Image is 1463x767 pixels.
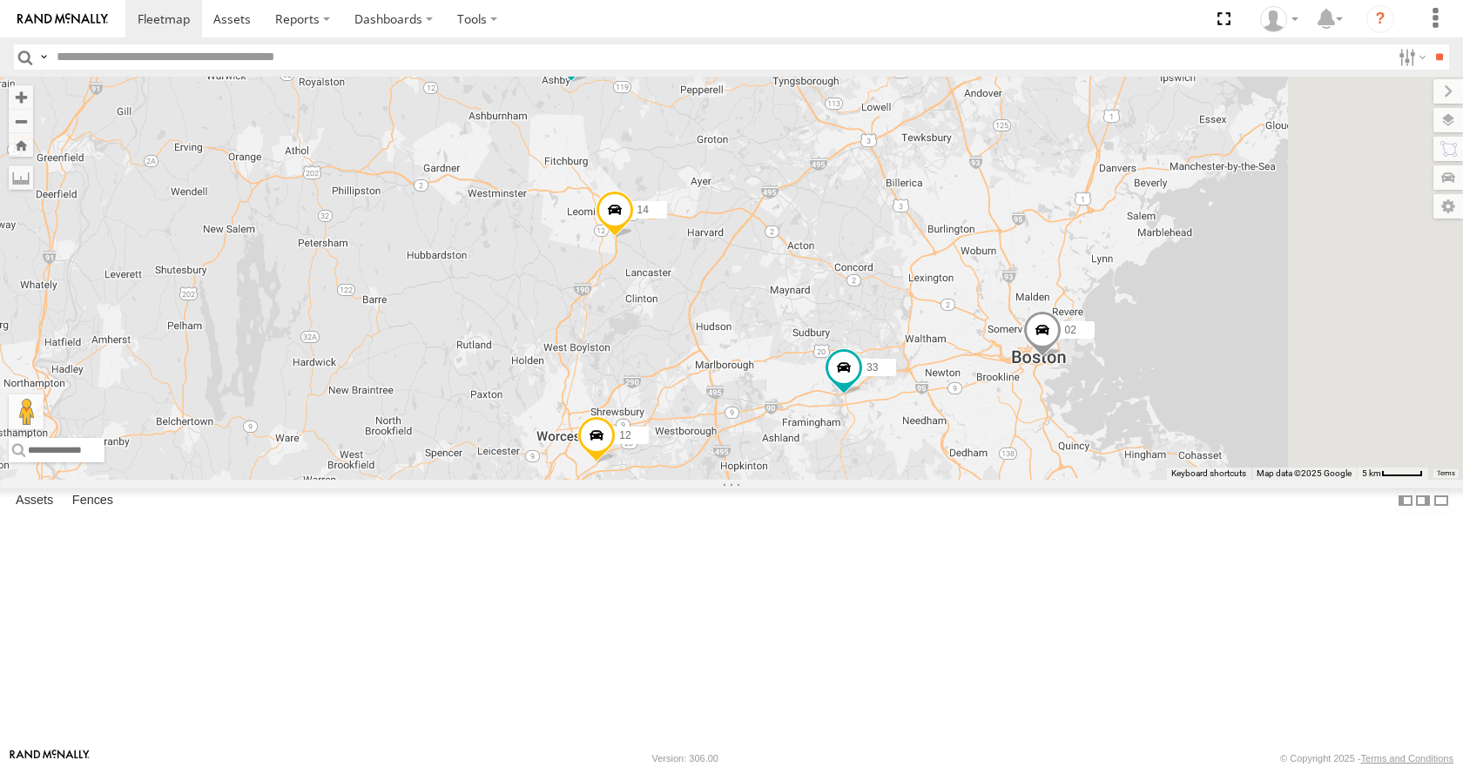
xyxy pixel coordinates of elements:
[64,489,122,514] label: Fences
[1437,469,1455,476] a: Terms
[619,430,630,442] span: 12
[1065,325,1076,337] span: 02
[1362,468,1381,478] span: 5 km
[9,165,33,190] label: Measure
[9,109,33,133] button: Zoom out
[1397,488,1414,514] label: Dock Summary Table to the Left
[9,133,33,157] button: Zoom Home
[7,489,62,514] label: Assets
[1361,753,1453,764] a: Terms and Conditions
[17,13,108,25] img: rand-logo.svg
[1357,468,1428,480] button: Map Scale: 5 km per 44 pixels
[9,85,33,109] button: Zoom in
[1433,488,1450,514] label: Hide Summary Table
[1171,468,1246,480] button: Keyboard shortcuts
[10,750,90,767] a: Visit our Website
[1392,44,1429,70] label: Search Filter Options
[1254,6,1305,32] div: Aaron Kuchrawy
[866,361,878,373] span: 33
[652,753,718,764] div: Version: 306.00
[637,205,649,217] span: 14
[1280,753,1453,764] div: © Copyright 2025 -
[1257,468,1352,478] span: Map data ©2025 Google
[9,394,44,429] button: Drag Pegman onto the map to open Street View
[1414,488,1432,514] label: Dock Summary Table to the Right
[1433,194,1463,219] label: Map Settings
[37,44,51,70] label: Search Query
[1366,5,1394,33] i: ?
